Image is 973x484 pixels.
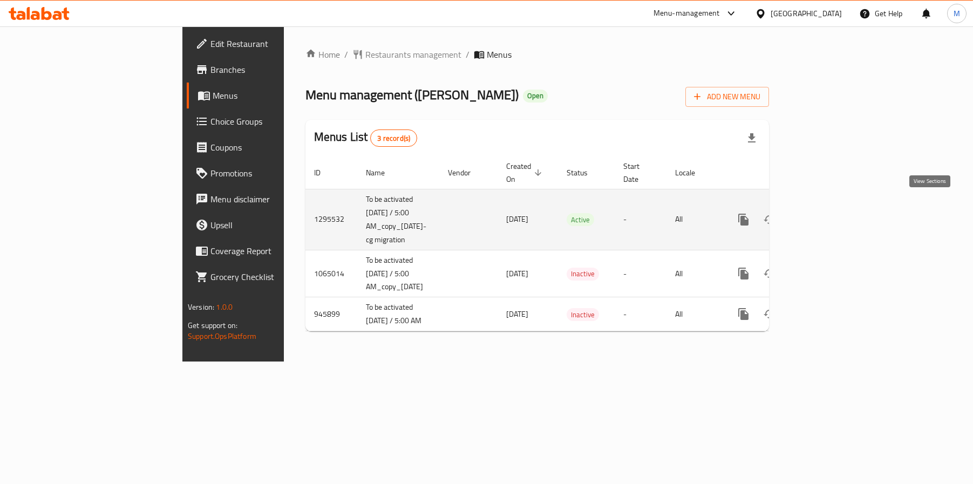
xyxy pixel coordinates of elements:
span: Restaurants management [365,48,461,61]
a: Upsell [187,212,345,238]
span: Name [366,166,399,179]
span: 1.0.0 [216,300,233,314]
div: [GEOGRAPHIC_DATA] [771,8,842,19]
span: Grocery Checklist [210,270,336,283]
div: Inactive [567,308,599,321]
span: Promotions [210,167,336,180]
button: more [731,301,757,327]
div: Total records count [370,129,417,147]
span: Inactive [567,309,599,321]
span: Vendor [448,166,485,179]
div: Export file [739,125,765,151]
td: To be activated [DATE] / 5:00 AM_copy_[DATE] [357,250,439,297]
td: - [615,297,666,331]
div: Open [523,90,548,103]
li: / [466,48,470,61]
a: Promotions [187,160,345,186]
span: 3 record(s) [371,133,417,144]
button: Add New Menu [685,87,769,107]
a: Restaurants management [352,48,461,61]
span: Menu management ( [PERSON_NAME] ) [305,83,519,107]
span: Locale [675,166,709,179]
a: Menus [187,83,345,108]
span: Created On [506,160,545,186]
button: more [731,207,757,233]
a: Branches [187,57,345,83]
div: Menu-management [654,7,720,20]
span: Inactive [567,268,599,280]
button: more [731,261,757,287]
span: [DATE] [506,307,528,321]
span: Coupons [210,141,336,154]
a: Grocery Checklist [187,264,345,290]
nav: breadcrumb [305,48,769,61]
a: Coverage Report [187,238,345,264]
li: / [344,48,348,61]
span: Active [567,214,594,226]
h2: Menus List [314,129,417,147]
td: - [615,250,666,297]
td: All [666,297,722,331]
button: Change Status [757,207,783,233]
span: Start Date [623,160,654,186]
span: Status [567,166,602,179]
table: enhanced table [305,156,843,332]
span: Add New Menu [694,90,760,104]
span: Edit Restaurant [210,37,336,50]
span: ID [314,166,335,179]
td: To be activated [DATE] / 5:00 AM [357,297,439,331]
span: Get support on: [188,318,237,332]
a: Edit Restaurant [187,31,345,57]
span: Open [523,91,548,100]
span: Coverage Report [210,244,336,257]
span: [DATE] [506,267,528,281]
td: - [615,189,666,250]
td: To be activated [DATE] / 5:00 AM_copy_[DATE]-cg migration [357,189,439,250]
span: Menu disclaimer [210,193,336,206]
span: Version: [188,300,214,314]
span: Choice Groups [210,115,336,128]
td: All [666,189,722,250]
button: Change Status [757,301,783,327]
a: Support.OpsPlatform [188,329,256,343]
span: [DATE] [506,212,528,226]
a: Choice Groups [187,108,345,134]
span: Upsell [210,219,336,231]
div: Active [567,213,594,226]
a: Coupons [187,134,345,160]
span: Menus [487,48,512,61]
a: Menu disclaimer [187,186,345,212]
td: All [666,250,722,297]
span: Menus [213,89,336,102]
th: Actions [722,156,843,189]
span: Branches [210,63,336,76]
span: M [954,8,960,19]
button: Change Status [757,261,783,287]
